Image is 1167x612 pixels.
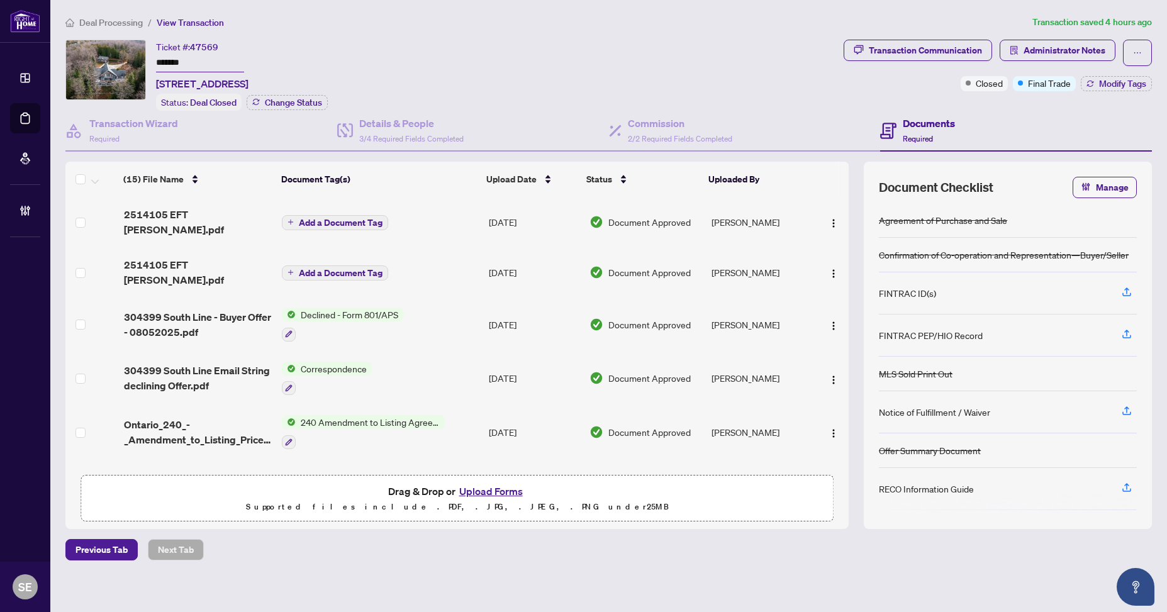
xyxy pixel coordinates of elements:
[824,212,844,232] button: Logo
[703,162,811,197] th: Uploaded By
[484,459,584,513] td: [DATE]
[282,362,372,396] button: Status IconCorrespondence
[879,248,1129,262] div: Confirmation of Co-operation and Representation—Buyer/Seller
[484,247,584,298] td: [DATE]
[844,40,992,61] button: Transaction Communication
[156,76,248,91] span: [STREET_ADDRESS]
[10,9,40,33] img: logo
[118,162,276,197] th: (15) File Name
[65,18,74,27] span: home
[879,213,1007,227] div: Agreement of Purchase and Sale
[903,116,955,131] h4: Documents
[276,162,481,197] th: Document Tag(s)
[589,265,603,279] img: Document Status
[608,318,691,331] span: Document Approved
[124,363,272,393] span: 304399 South Line Email String declining Offer.pdf
[190,97,237,108] span: Deal Closed
[148,539,204,560] button: Next Tab
[484,298,584,352] td: [DATE]
[879,405,990,419] div: Notice of Fulfillment / Waiver
[706,298,814,352] td: [PERSON_NAME]
[829,428,839,438] img: Logo
[282,362,296,376] img: Status Icon
[1096,177,1129,198] span: Manage
[481,162,581,197] th: Upload Date
[89,116,178,131] h4: Transaction Wizard
[296,415,445,429] span: 240 Amendment to Listing Agreement - Authority to Offer for Sale Price Change/Extension/Amendment(s)
[879,179,993,196] span: Document Checklist
[1133,48,1142,57] span: ellipsis
[879,482,974,496] div: RECO Information Guide
[299,269,382,277] span: Add a Document Tag
[903,134,933,143] span: Required
[299,218,382,227] span: Add a Document Tag
[706,459,814,513] td: [PERSON_NAME]-Link
[288,219,294,225] span: plus
[296,308,403,321] span: Declined - Form 801/APS
[1032,15,1152,30] article: Transaction saved 4 hours ago
[589,215,603,229] img: Document Status
[608,215,691,229] span: Document Approved
[156,94,242,111] div: Status:
[75,540,128,560] span: Previous Tab
[879,367,952,381] div: MLS Sold Print Out
[282,264,388,281] button: Add a Document Tag
[706,197,814,247] td: [PERSON_NAME]
[65,539,138,560] button: Previous Tab
[455,483,527,499] button: Upload Forms
[124,207,272,237] span: 2514105 EFT [PERSON_NAME].pdf
[1117,568,1154,606] button: Open asap
[608,371,691,385] span: Document Approved
[829,375,839,385] img: Logo
[589,318,603,331] img: Document Status
[359,116,464,131] h4: Details & People
[1028,76,1071,90] span: Final Trade
[1081,76,1152,91] button: Modify Tags
[282,415,445,449] button: Status Icon240 Amendment to Listing Agreement - Authority to Offer for Sale Price Change/Extensio...
[879,443,981,457] div: Offer Summary Document
[706,352,814,406] td: [PERSON_NAME]
[824,422,844,442] button: Logo
[976,76,1003,90] span: Closed
[282,308,403,342] button: Status IconDeclined - Form 801/APS
[628,134,732,143] span: 2/2 Required Fields Completed
[66,40,145,99] img: IMG-X10434856_1.jpg
[89,134,120,143] span: Required
[282,215,388,230] button: Add a Document Tag
[829,321,839,331] img: Logo
[1024,40,1105,60] span: Administrator Notes
[282,265,388,281] button: Add a Document Tag
[824,314,844,335] button: Logo
[388,483,527,499] span: Drag & Drop or
[288,269,294,275] span: plus
[581,162,703,197] th: Status
[879,286,936,300] div: FINTRAC ID(s)
[879,328,983,342] div: FINTRAC PEP/HIO Record
[589,425,603,439] img: Document Status
[824,262,844,282] button: Logo
[190,42,218,53] span: 47569
[484,352,584,406] td: [DATE]
[124,417,272,447] span: Ontario_240_-_Amendment_to_Listing_Price__expiration_South_Line.pdf
[589,371,603,385] img: Document Status
[124,309,272,340] span: 304399 South Line - Buyer Offer - 08052025.pdf
[282,214,388,230] button: Add a Document Tag
[824,368,844,388] button: Logo
[608,265,691,279] span: Document Approved
[829,269,839,279] img: Logo
[628,116,732,131] h4: Commission
[282,308,296,321] img: Status Icon
[296,362,372,376] span: Correspondence
[1099,79,1146,88] span: Modify Tags
[586,172,612,186] span: Status
[265,98,322,107] span: Change Status
[608,425,691,439] span: Document Approved
[484,197,584,247] td: [DATE]
[1010,46,1019,55] span: solution
[1000,40,1115,61] button: Administrator Notes
[124,257,272,287] span: 2514105 EFT [PERSON_NAME].pdf
[81,476,833,522] span: Drag & Drop orUpload FormsSupported files include .PDF, .JPG, .JPEG, .PNG under25MB
[706,405,814,459] td: [PERSON_NAME]
[18,578,32,596] span: SE
[359,134,464,143] span: 3/4 Required Fields Completed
